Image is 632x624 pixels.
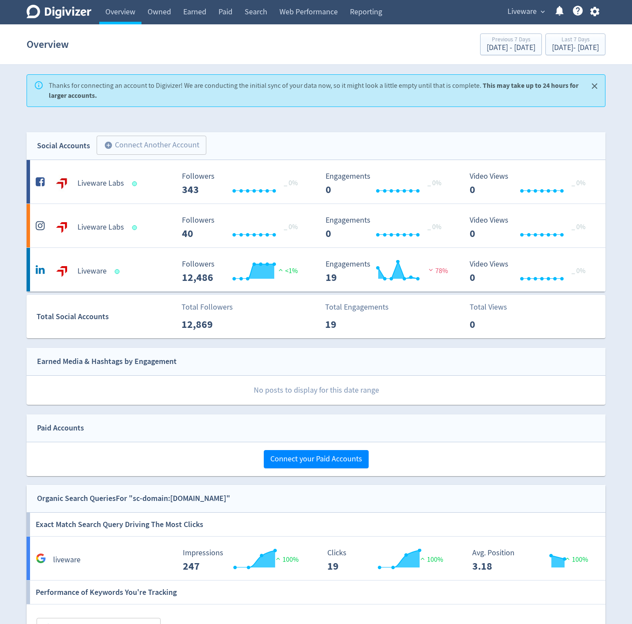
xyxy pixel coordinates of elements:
[470,301,520,313] p: Total Views
[323,549,454,572] svg: Clicks 19
[37,492,230,505] div: Organic Search Queries For "sc-domain:[DOMAIN_NAME]"
[588,79,602,93] button: Close
[178,216,308,239] svg: Followers ---
[563,555,588,564] span: 100%
[504,5,547,19] button: Liveware
[27,160,605,204] a: Liveware Labs undefinedLiveware Labs Followers --- _ 0% Followers 343 Engagements 0 Engagements 0...
[77,222,124,233] h5: Liveware Labs
[264,454,369,464] a: Connect your Paid Accounts
[182,301,233,313] p: Total Followers
[27,376,605,405] p: No posts to display for this date range
[552,44,599,52] div: [DATE] - [DATE]
[36,513,203,536] h6: Exact Match Search Query Driving The Most Clicks
[53,263,71,280] img: Liveware undefined
[53,175,71,192] img: Liveware Labs undefined
[264,450,369,468] button: Connect your Paid Accounts
[178,260,308,283] svg: Followers ---
[480,33,542,55] button: Previous 7 Days[DATE] - [DATE]
[465,172,596,195] svg: Video Views 0
[427,267,448,275] span: 78%
[325,301,389,313] p: Total Engagements
[427,267,435,273] img: negative-performance.svg
[276,267,298,275] span: <1%
[53,219,71,236] img: Liveware Labs undefined
[115,269,122,274] span: Data last synced: 19 Sep 2025, 11:02am (AEST)
[427,223,441,231] span: _ 0%
[77,266,107,277] h5: Liveware
[276,267,285,273] img: positive-performance.svg
[36,553,46,564] svg: Google Analytics
[284,179,298,187] span: _ 0%
[37,140,90,152] div: Social Accounts
[470,317,520,332] p: 0
[487,44,535,52] div: [DATE] - [DATE]
[274,555,299,564] span: 100%
[104,141,113,150] span: add_circle
[27,248,605,291] a: Liveware undefinedLiveware Followers --- Followers 12,486 <1% Engagements 19 Engagements 19 78% V...
[270,455,362,463] span: Connect your Paid Accounts
[508,5,537,19] span: Liveware
[132,225,140,230] span: Data last synced: 19 Sep 2025, 12:03pm (AEST)
[321,216,452,239] svg: Engagements 0
[178,172,308,195] svg: Followers ---
[49,81,578,100] strong: This may take up to 24 hours for larger accounts.
[37,310,175,323] div: Total Social Accounts
[571,179,585,187] span: _ 0%
[27,204,605,247] a: Liveware Labs undefinedLiveware Labs Followers --- _ 0% Followers 40 Engagements 0 Engagements 0 ...
[418,555,443,564] span: 100%
[274,555,282,562] img: positive-performance.svg
[468,549,598,572] svg: Avg. Position 3.18
[465,260,596,283] svg: Video Views 0
[27,30,69,58] h1: Overview
[545,33,605,55] button: Last 7 Days[DATE]- [DATE]
[321,260,452,283] svg: Engagements 19
[563,555,572,562] img: positive-performance.svg
[27,537,605,581] a: liveware Impressions 247 Impressions 247 100% Clicks 19 Clicks 19 100% Avg. Position 3.18 Avg. Po...
[487,37,535,44] div: Previous 7 Days
[178,549,309,572] svg: Impressions 247
[284,223,298,231] span: _ 0%
[77,178,124,189] h5: Liveware Labs
[552,37,599,44] div: Last 7 Days
[571,267,585,275] span: _ 0%
[465,216,596,239] svg: Video Views 0
[53,555,81,565] h5: liveware
[427,179,441,187] span: _ 0%
[321,172,452,195] svg: Engagements 0
[90,137,206,155] a: Connect Another Account
[571,223,585,231] span: _ 0%
[182,317,232,332] p: 12,869
[36,581,177,604] h6: Performance of Keywords You're Tracking
[97,136,206,155] button: Connect Another Account
[539,8,547,16] span: expand_more
[132,181,140,186] span: Data last synced: 19 Sep 2025, 12:03pm (AEST)
[37,355,177,368] div: Earned Media & Hashtags by Engagement
[49,77,581,104] div: Thanks for connecting an account to Digivizer! We are conducting the initial sync of your data no...
[418,555,427,562] img: positive-performance.svg
[325,317,375,332] p: 19
[37,422,84,434] div: Paid Accounts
